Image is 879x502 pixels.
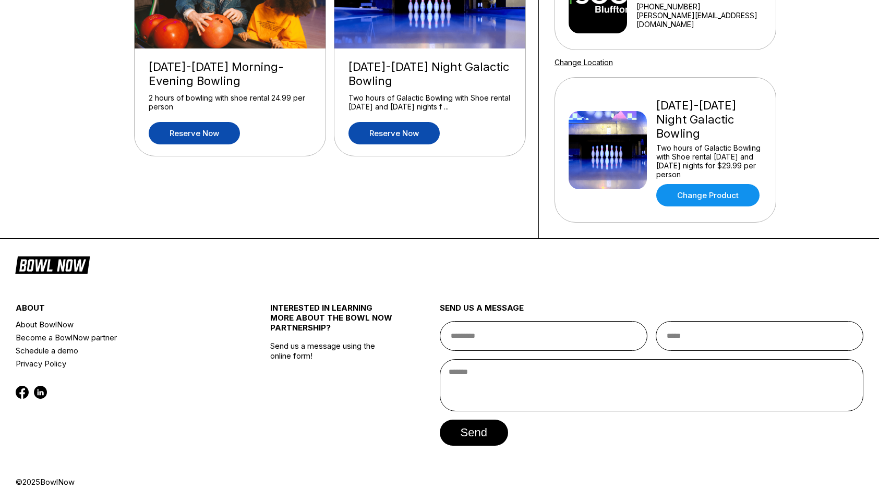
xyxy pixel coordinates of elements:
[348,60,511,88] div: [DATE]-[DATE] Night Galactic Bowling
[656,143,762,179] div: Two hours of Galactic Bowling with Shoe rental [DATE] and [DATE] nights for $29.99 per person
[16,344,227,357] a: Schedule a demo
[149,93,311,112] div: 2 hours of bowling with shoe rental 24.99 per person
[569,111,647,189] img: Friday-Saturday Night Galactic Bowling
[149,60,311,88] div: [DATE]-[DATE] Morning-Evening Bowling
[440,420,508,446] button: send
[636,11,771,29] a: [PERSON_NAME][EMAIL_ADDRESS][DOMAIN_NAME]
[348,122,440,144] a: Reserve now
[16,318,227,331] a: About BowlNow
[16,357,227,370] a: Privacy Policy
[636,2,771,11] div: [PHONE_NUMBER]
[555,58,613,67] a: Change Location
[270,280,398,477] div: Send us a message using the online form!
[16,331,227,344] a: Become a BowlNow partner
[656,184,760,206] a: Change Product
[656,99,762,141] div: [DATE]-[DATE] Night Galactic Bowling
[270,303,398,341] div: INTERESTED IN LEARNING MORE ABOUT THE BOWL NOW PARTNERSHIP?
[440,303,864,321] div: send us a message
[16,303,227,318] div: about
[348,93,511,112] div: Two hours of Galactic Bowling with Shoe rental [DATE] and [DATE] nights f ...
[149,122,240,144] a: Reserve now
[16,477,863,487] div: © 2025 BowlNow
